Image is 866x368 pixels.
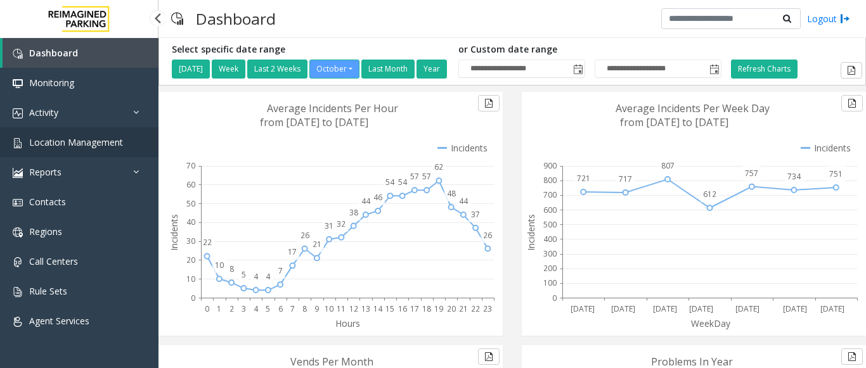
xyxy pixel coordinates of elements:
[186,217,195,227] text: 40
[571,60,585,78] span: Toggle popup
[543,219,557,230] text: 500
[205,303,209,314] text: 0
[459,196,469,206] text: 44
[3,38,158,68] a: Dashboard
[325,220,333,231] text: 31
[571,303,595,314] text: [DATE]
[278,303,283,314] text: 6
[783,303,807,314] text: [DATE]
[13,108,23,118] img: 'icon'
[29,255,78,267] span: Call Centers
[215,260,224,270] text: 10
[29,315,89,327] span: Agent Services
[186,179,195,190] text: 60
[611,303,635,314] text: [DATE]
[254,303,259,314] text: 4
[325,303,333,314] text: 10
[13,49,23,59] img: 'icon'
[653,303,677,314] text: [DATE]
[361,196,371,206] text: 44
[447,303,456,314] text: 20
[217,303,221,314] text: 1
[543,205,557,215] text: 600
[349,207,358,218] text: 38
[398,177,408,187] text: 54
[543,189,557,200] text: 700
[841,62,862,79] button: Export to pdf
[543,175,557,186] text: 800
[313,239,321,250] text: 21
[186,198,195,209] text: 50
[13,198,23,208] img: 'icon'
[543,263,557,274] text: 200
[242,269,246,280] text: 5
[552,293,557,303] text: 0
[689,303,713,314] text: [DATE]
[186,274,195,284] text: 10
[290,303,295,314] text: 7
[735,303,759,314] text: [DATE]
[616,101,770,115] text: Average Incidents Per Week Day
[619,174,632,184] text: 717
[186,160,195,171] text: 70
[13,317,23,327] img: 'icon'
[212,60,245,79] button: Week
[841,95,863,111] button: Export to pdf
[29,196,66,208] span: Contacts
[309,60,359,79] button: October
[707,60,721,78] span: Toggle popup
[337,303,346,314] text: 11
[260,115,368,129] text: from [DATE] to [DATE]
[13,287,23,297] img: 'icon'
[459,303,468,314] text: 21
[337,219,346,229] text: 32
[543,234,557,244] text: 400
[314,303,319,314] text: 9
[302,303,307,314] text: 8
[398,303,407,314] text: 16
[483,303,492,314] text: 23
[29,77,74,89] span: Monitoring
[483,230,492,241] text: 26
[620,115,728,129] text: from [DATE] to [DATE]
[373,303,383,314] text: 14
[471,303,480,314] text: 22
[266,271,271,282] text: 4
[13,257,23,267] img: 'icon'
[422,303,431,314] text: 18
[13,79,23,89] img: 'icon'
[840,12,850,25] img: logout
[434,162,443,172] text: 62
[172,44,449,55] h5: Select specific date range
[29,225,62,238] span: Regions
[335,317,360,329] text: Hours
[171,3,183,34] img: pageIcon
[229,303,234,314] text: 2
[829,168,843,179] text: 751
[543,248,557,259] text: 300
[841,348,863,365] button: Export to pdf
[661,160,675,171] text: 807
[745,168,758,179] text: 757
[525,214,537,251] text: Incidents
[447,188,456,199] text: 48
[254,271,259,282] text: 4
[385,303,394,314] text: 15
[29,285,67,297] span: Rule Sets
[191,293,195,303] text: 0
[13,227,23,238] img: 'icon'
[361,60,415,79] button: Last Month
[13,168,23,178] img: 'icon'
[703,189,716,200] text: 612
[361,303,370,314] text: 13
[190,3,282,34] h3: Dashboard
[29,166,61,178] span: Reports
[577,173,590,184] text: 721
[301,230,309,241] text: 26
[267,101,398,115] text: Average Incidents Per Hour
[471,209,480,220] text: 37
[13,138,23,148] img: 'icon'
[478,348,500,365] button: Export to pdf
[29,47,78,59] span: Dashboard
[385,177,395,187] text: 54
